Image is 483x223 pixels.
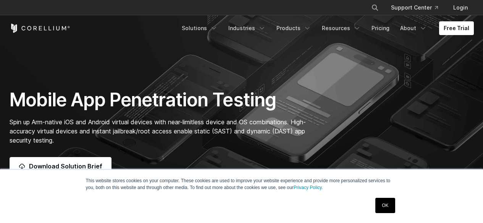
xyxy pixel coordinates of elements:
[224,21,270,35] a: Industries
[272,21,316,35] a: Products
[447,1,474,14] a: Login
[385,1,444,14] a: Support Center
[29,162,102,171] span: Download Solution Brief
[375,198,395,213] a: OK
[177,21,222,35] a: Solutions
[396,21,431,35] a: About
[10,118,306,144] span: Spin up Arm-native iOS and Android virtual devices with near-limitless device and OS combinations...
[317,21,365,35] a: Resources
[439,21,474,35] a: Free Trial
[10,88,314,111] h1: Mobile App Penetration Testing
[367,21,394,35] a: Pricing
[177,21,474,35] div: Navigation Menu
[10,24,70,33] a: Corellium Home
[10,157,111,175] a: Download Solution Brief
[86,177,397,191] p: This website stores cookies on your computer. These cookies are used to improve your website expe...
[294,185,323,190] a: Privacy Policy.
[368,1,382,14] button: Search
[362,1,474,14] div: Navigation Menu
